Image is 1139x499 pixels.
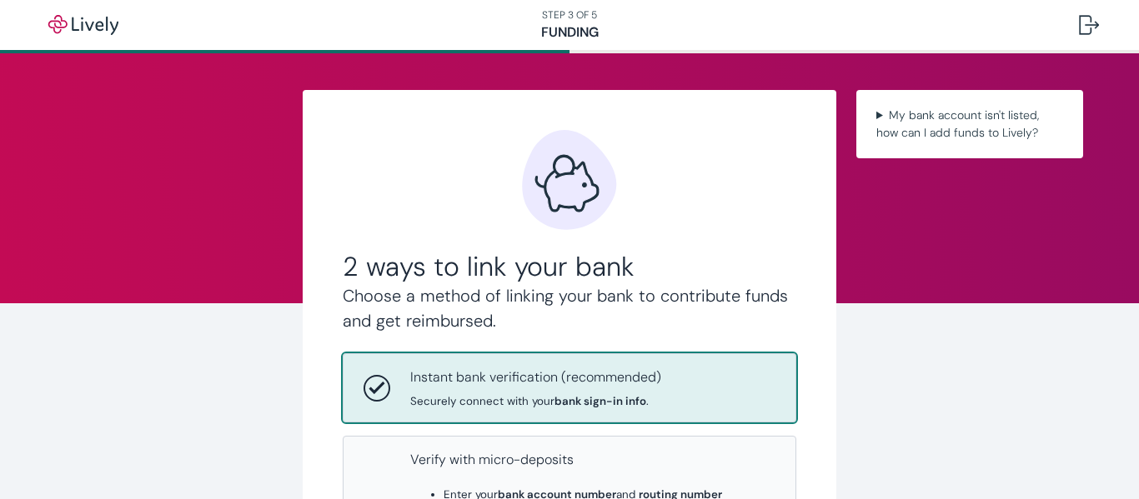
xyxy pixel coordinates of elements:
[410,394,661,408] span: Securely connect with your .
[410,367,661,387] p: Instant bank verification (recommended)
[37,15,130,35] img: Lively
[343,250,796,283] h2: 2 ways to link your bank
[554,394,646,408] strong: bank sign-in info
[870,103,1070,145] summary: My bank account isn't listed, how can I add funds to Lively?
[343,283,796,333] h4: Choose a method of linking your bank to contribute funds and get reimbursed.
[410,450,775,470] p: Verify with micro-deposits
[344,354,795,422] button: Instant bank verificationInstant bank verification (recommended)Securely connect with yourbank si...
[364,375,390,402] svg: Instant bank verification
[1066,5,1112,45] button: Log out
